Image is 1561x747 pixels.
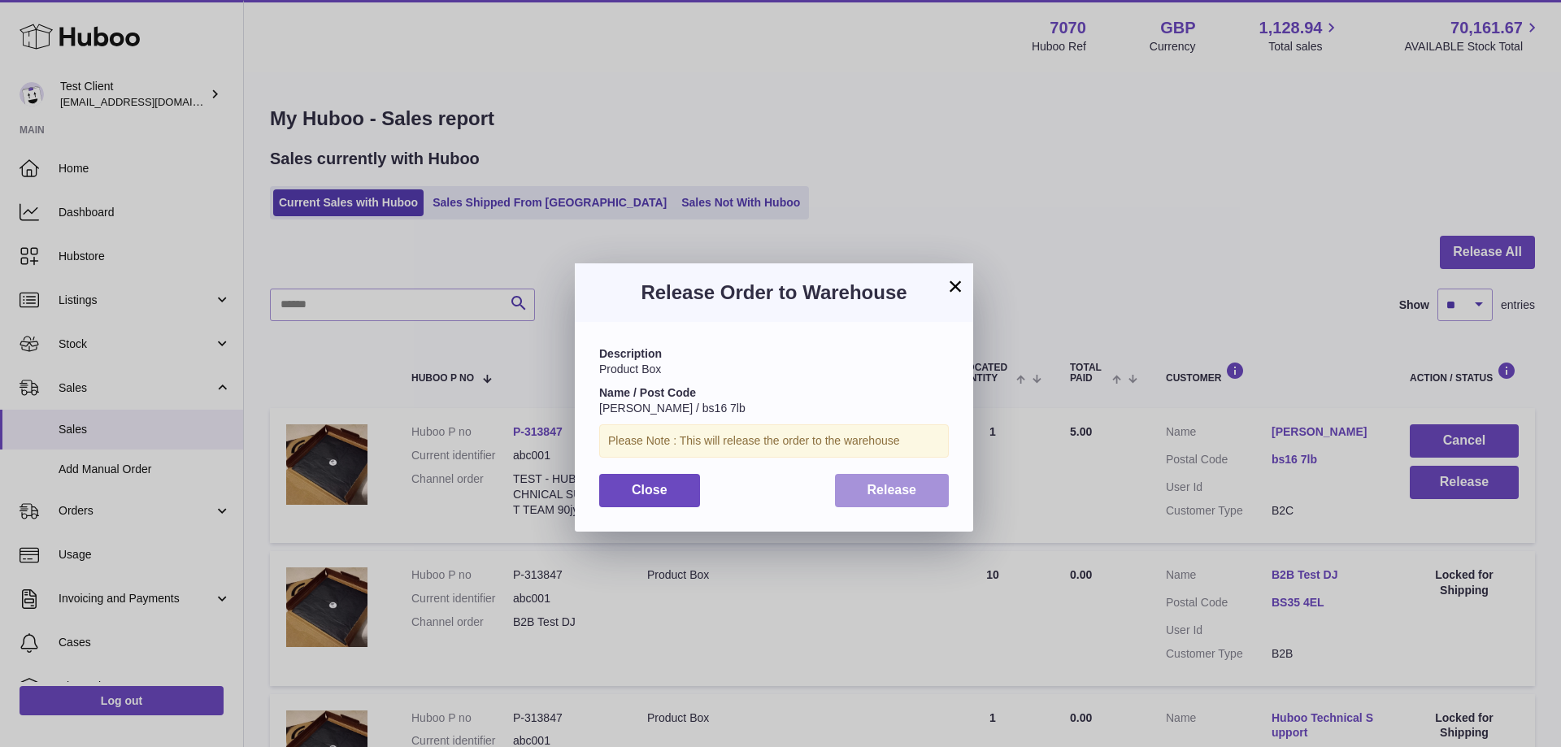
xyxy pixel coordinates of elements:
span: Product Box [599,363,661,376]
button: × [946,276,965,296]
button: Release [835,474,950,507]
span: Close [632,483,667,497]
span: [PERSON_NAME] / bs16 7lb [599,402,746,415]
button: Close [599,474,700,507]
strong: Name / Post Code [599,386,696,399]
div: Please Note : This will release the order to the warehouse [599,424,949,458]
strong: Description [599,347,662,360]
h3: Release Order to Warehouse [599,280,949,306]
span: Release [867,483,917,497]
